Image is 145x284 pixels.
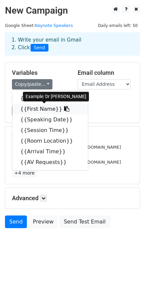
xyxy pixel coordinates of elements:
span: Daily emails left: 50 [96,22,140,29]
iframe: Chat Widget [112,252,145,284]
a: Send Test Email [59,215,110,228]
a: {{Email Address}} [12,93,88,104]
h5: Variables [12,69,68,76]
small: [EMAIL_ADDRESS][PERSON_NAME][DOMAIN_NAME] [12,145,121,150]
a: {{AV Requests}} [12,157,88,168]
a: Send [5,215,27,228]
h5: Advanced [12,195,133,202]
a: Copy/paste... [12,79,52,89]
small: Google Sheet: [5,23,73,28]
a: +4 more [12,169,37,177]
a: Keynote Speakers [35,23,73,28]
h5: Email column [78,69,133,76]
div: 1. Write your email in Gmail 2. Click [7,36,138,52]
a: {{Room Location}} [12,136,88,146]
div: Example: Dr [PERSON_NAME] [23,92,89,101]
a: {{Session Time}} [12,125,88,136]
a: {{Arrival Time}} [12,146,88,157]
h2: New Campaign [5,5,140,16]
a: {{Speaking Date}} [12,114,88,125]
a: {{First Name}} [12,104,88,114]
a: Daily emails left: 50 [96,23,140,28]
small: [EMAIL_ADDRESS][PERSON_NAME][DOMAIN_NAME] [12,160,121,165]
a: Preview [29,215,58,228]
span: Send [31,44,48,52]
